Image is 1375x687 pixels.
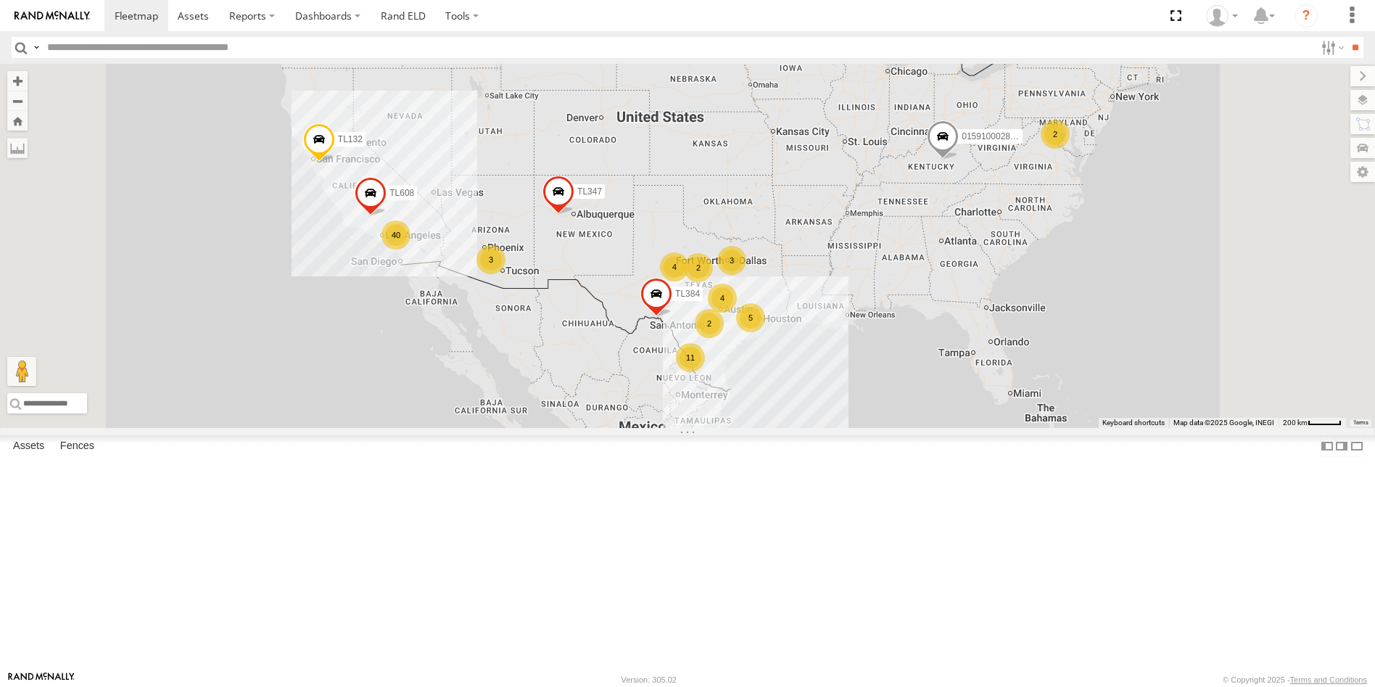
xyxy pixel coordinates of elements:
img: rand-logo.svg [15,11,90,21]
label: Dock Summary Table to the Left [1320,435,1334,456]
div: 2 [1041,120,1070,149]
div: 11 [676,343,705,372]
label: Dock Summary Table to the Right [1334,435,1349,456]
button: Zoom out [7,91,28,111]
a: Visit our Website [8,672,75,687]
div: 4 [660,252,689,281]
div: 40 [381,221,410,250]
div: © Copyright 2025 - [1223,675,1367,684]
label: Measure [7,138,28,158]
label: Fences [53,436,102,456]
button: Zoom in [7,71,28,91]
button: Zoom Home [7,111,28,131]
button: Drag Pegman onto the map to open Street View [7,357,36,386]
span: TL347 [577,186,602,197]
label: Map Settings [1350,162,1375,182]
div: 3 [717,246,746,275]
div: 5 [736,303,765,332]
div: 3 [476,245,505,274]
label: Hide Summary Table [1350,435,1364,456]
a: Terms [1353,420,1368,426]
div: Version: 305.02 [622,675,677,684]
label: Search Query [30,37,42,58]
span: 015910002848003 [962,132,1034,142]
div: Norma Casillas [1201,5,1243,27]
button: Keyboard shortcuts [1102,418,1165,428]
label: Assets [6,436,51,456]
div: 2 [684,253,713,282]
span: TL132 [338,135,363,145]
span: TL384 [675,289,700,299]
i: ? [1295,4,1318,28]
span: Map data ©2025 Google, INEGI [1173,419,1274,427]
div: 2 [695,309,724,338]
button: Map Scale: 200 km per 43 pixels [1279,418,1346,428]
span: 200 km [1283,419,1308,427]
span: TL608 [389,188,414,198]
div: 4 [708,284,737,313]
label: Search Filter Options [1316,37,1347,58]
a: Terms and Conditions [1290,675,1367,684]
